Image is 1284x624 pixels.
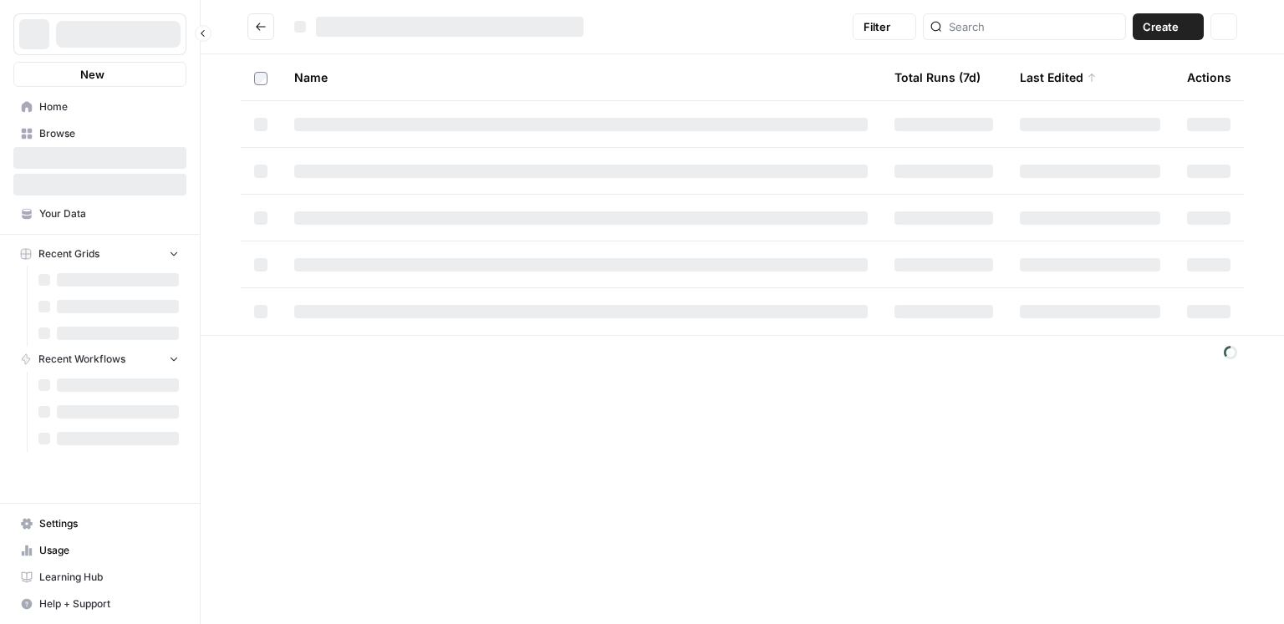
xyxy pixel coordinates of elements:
a: Browse [13,120,186,147]
button: New [13,62,186,87]
input: Search [949,18,1118,35]
span: Create [1143,18,1179,35]
a: Your Data [13,200,186,227]
span: Home [39,99,179,114]
button: Go back [247,13,274,40]
span: Recent Workflows [38,352,125,367]
button: Create [1133,13,1204,40]
a: Usage [13,537,186,564]
a: Settings [13,510,186,537]
span: Usage [39,543,179,558]
div: Last Edited [1020,54,1097,100]
div: Total Runs (7d) [894,54,981,100]
button: Recent Grids [13,241,186,266]
div: Name [294,54,868,100]
button: Filter [853,13,916,40]
span: Browse [39,126,179,141]
button: Recent Workflows [13,347,186,372]
span: Settings [39,516,179,531]
span: New [80,66,104,83]
a: Home [13,94,186,120]
span: Filter [864,18,890,35]
span: Recent Grids [38,246,99,261]
div: Actions [1187,54,1231,100]
span: Help + Support [39,596,179,611]
button: Help + Support [13,591,186,617]
span: Your Data [39,206,179,221]
a: Learning Hub [13,564,186,591]
span: Learning Hub [39,570,179,585]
